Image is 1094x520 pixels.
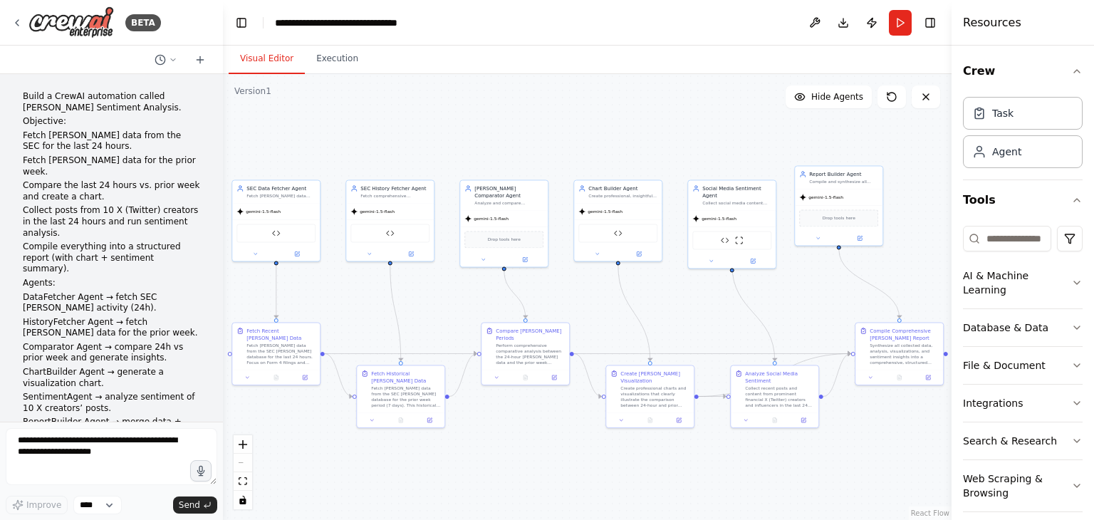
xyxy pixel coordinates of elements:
div: Collect recent posts and content from prominent financial X (Twitter) creators and influencers in... [745,385,814,408]
nav: breadcrumb [275,16,397,30]
span: Drop tools here [823,214,855,222]
button: Visual Editor [229,44,305,74]
button: Tools [963,180,1083,220]
button: Web Scraping & Browsing [963,460,1083,511]
div: Social Media Sentiment AgentCollect social media content from X (Twitter) creators and perform co... [687,180,776,269]
div: Report Builder Agent [809,170,878,177]
div: Synthesize all collected data, analysis, visualizations, and sentiment insights into a comprehens... [870,343,939,365]
button: Database & Data [963,309,1083,346]
span: gemini-1.5-flash [588,209,622,214]
div: Analyze Social Media Sentiment [745,370,814,384]
button: Click to speak your automation idea [190,460,212,482]
div: Collect social media content from X (Twitter) creators and perform comprehensive sentiment analys... [702,200,771,206]
div: Version 1 [234,85,271,97]
button: Open in side panel [667,416,691,425]
p: Fetch [PERSON_NAME] data from the SEC for the last 24 hours. [23,130,200,152]
button: File & Document [963,347,1083,384]
p: Objective: [23,116,200,128]
button: Open in side panel [791,416,816,425]
p: Build a CrewAI automation called [PERSON_NAME] Sentiment Analysis. [23,91,200,113]
div: Chart Builder Agent [588,184,657,192]
a: React Flow attribution [911,509,949,517]
div: Fetch Historical [PERSON_NAME] Data [371,370,440,384]
div: Create [PERSON_NAME] VisualizationCreate professional charts and visualizations that clearly illu... [605,365,694,428]
g: Edge from 8dc64dd0-d6f3-4f14-a908-b1557abb77d9 to abf5aa57-c61c-4619-825b-2cd5e139529b [325,350,477,357]
img: SEC Insider Trading Tool [272,229,281,237]
g: Edge from c4d7ece9-83cc-4e05-8eb5-d56b8bd5c8cf to abf5aa57-c61c-4619-825b-2cd5e139529b [449,350,477,400]
span: gemini-1.5-flash [360,209,395,214]
g: Edge from abf5aa57-c61c-4619-825b-2cd5e139529b to 1a0f06df-5f73-4f48-b0af-ba8e5350e86c [574,350,851,357]
button: Open in side panel [916,373,940,382]
button: Open in side panel [417,416,442,425]
button: Send [173,496,217,514]
g: Edge from be1c0c63-26c5-4f27-b6bf-5d4ca20fb03c to 2454c37f-397a-483b-930c-1af007601e96 [729,265,778,361]
button: fit view [234,472,252,491]
g: Edge from 49fd03f4-531a-4bbc-9c99-6d60e2db2b66 to c4d7ece9-83cc-4e05-8eb5-d56b8bd5c8cf [387,265,405,361]
button: Execution [305,44,370,74]
p: ReportBuilder Agent → merge data + chart + sentiment into final report. [23,417,200,439]
button: Hide Agents [786,85,872,108]
button: Integrations [963,385,1083,422]
p: Fetch [PERSON_NAME] data for the prior week. [23,155,200,177]
p: Agents: [23,278,200,289]
div: React Flow controls [234,435,252,509]
div: Compile and synthesize all [PERSON_NAME] data, comparative analysis, visualizations, and sentimen... [809,179,878,184]
div: Fetch Recent [PERSON_NAME] Data [246,327,316,341]
button: Open in side panel [391,249,432,258]
span: gemini-1.5-flash [246,209,281,214]
g: Edge from 00d916ef-5547-4e79-8a0c-af291dfdbe6d to 2454c37f-397a-483b-930c-1af007601e96 [699,392,726,400]
button: Switch to previous chat [149,51,183,68]
p: Compile everything into a structured report (with chart + sentiment summary). [23,241,200,275]
g: Edge from 2454c37f-397a-483b-930c-1af007601e96 to 1a0f06df-5f73-4f48-b0af-ba8e5350e86c [823,350,851,400]
img: ScrapeWebsiteTool [735,236,744,244]
div: Compare [PERSON_NAME] Periods [496,327,565,341]
button: Open in side panel [840,234,880,242]
img: Chart Visualization Tool [614,229,622,237]
p: SentimentAgent → analyze sentiment of 10 X creators’ posts. [23,392,200,414]
div: Fetch [PERSON_NAME] data from the SEC [PERSON_NAME] database for the prior week period (7 days). ... [371,385,440,408]
div: Crew [963,91,1083,180]
button: Open in side panel [542,373,566,382]
div: Social Media Sentiment Agent [702,184,771,199]
p: DataFetcher Agent → fetch SEC [PERSON_NAME] activity (24h). [23,292,200,314]
button: Open in side panel [505,255,546,264]
div: BETA [125,14,161,31]
div: Fetch Recent [PERSON_NAME] DataFetch [PERSON_NAME] data from the SEC [PERSON_NAME] database for t... [231,322,321,385]
button: toggle interactivity [234,491,252,509]
div: Agent [992,145,1021,159]
div: Compile Comprehensive [PERSON_NAME] Report [870,327,939,341]
button: No output available [386,416,416,425]
button: Open in side panel [619,249,660,258]
button: No output available [635,416,665,425]
g: Edge from 00d916ef-5547-4e79-8a0c-af291dfdbe6d to 1a0f06df-5f73-4f48-b0af-ba8e5350e86c [699,350,851,400]
button: Search & Research [963,422,1083,459]
span: gemini-1.5-flash [474,216,509,222]
div: Create professional charts and visualizations that clearly illustrate the comparison between 24-h... [620,385,689,408]
div: Compile Comprehensive [PERSON_NAME] ReportSynthesize all collected data, analysis, visualizations... [855,322,944,385]
div: Perform comprehensive comparative analysis between the 24-hour [PERSON_NAME] data and the prior w... [496,343,565,365]
div: Create [PERSON_NAME] Visualization [620,370,689,384]
img: SEC Insider Trading Tool [386,229,395,237]
div: Report Builder AgentCompile and synthesize all [PERSON_NAME] data, comparative analysis, visualiz... [794,165,883,246]
div: Analyze and compare [PERSON_NAME] data between the 24-hour period and prior week, identifying sig... [474,200,543,206]
div: Analyze Social Media SentimentCollect recent posts and content from prominent financial X (Twitte... [730,365,819,428]
div: SEC History Fetcher AgentFetch comprehensive [PERSON_NAME] data from the SEC [PERSON_NAME] databa... [345,180,434,261]
div: Chart Builder AgentCreate professional, insightful visualizations and charts that clearly display... [573,180,662,261]
p: Comparator Agent → compare 24h vs prior week and generate insights. [23,342,200,364]
g: Edge from 66911be3-0c0d-4537-b8fd-b2b8f1975578 to abf5aa57-c61c-4619-825b-2cd5e139529b [501,271,529,318]
p: Compare the last 24 hours vs. prior week and create a chart. [23,180,200,202]
button: Improve [6,496,68,514]
div: [PERSON_NAME] Comparator AgentAnalyze and compare [PERSON_NAME] data between the 24-hour period a... [459,180,548,267]
div: SEC Data Fetcher AgentFetch [PERSON_NAME] data from the SEC [PERSON_NAME] database for the last 2... [231,180,321,261]
div: Create professional, insightful visualizations and charts that clearly display the comparison bet... [588,193,657,199]
button: Crew [963,51,1083,91]
button: Hide left sidebar [231,13,251,33]
p: HistoryFetcher Agent → fetch [PERSON_NAME] data for the prior week. [23,317,200,339]
g: Edge from abf5aa57-c61c-4619-825b-2cd5e139529b to 00d916ef-5547-4e79-8a0c-af291dfdbe6d [574,350,602,400]
button: Start a new chat [189,51,212,68]
div: Compare [PERSON_NAME] PeriodsPerform comprehensive comparative analysis between the 24-hour [PERS... [481,322,570,385]
h4: Resources [963,14,1021,31]
div: Fetch Historical [PERSON_NAME] DataFetch [PERSON_NAME] data from the SEC [PERSON_NAME] database f... [356,365,445,428]
g: Edge from c0c734f6-bf18-47b3-9981-d8e01e67f731 to 8dc64dd0-d6f3-4f14-a908-b1557abb77d9 [273,265,280,318]
div: Fetch [PERSON_NAME] data from the SEC [PERSON_NAME] database for the last 24 hours, focusing on F... [246,193,316,199]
